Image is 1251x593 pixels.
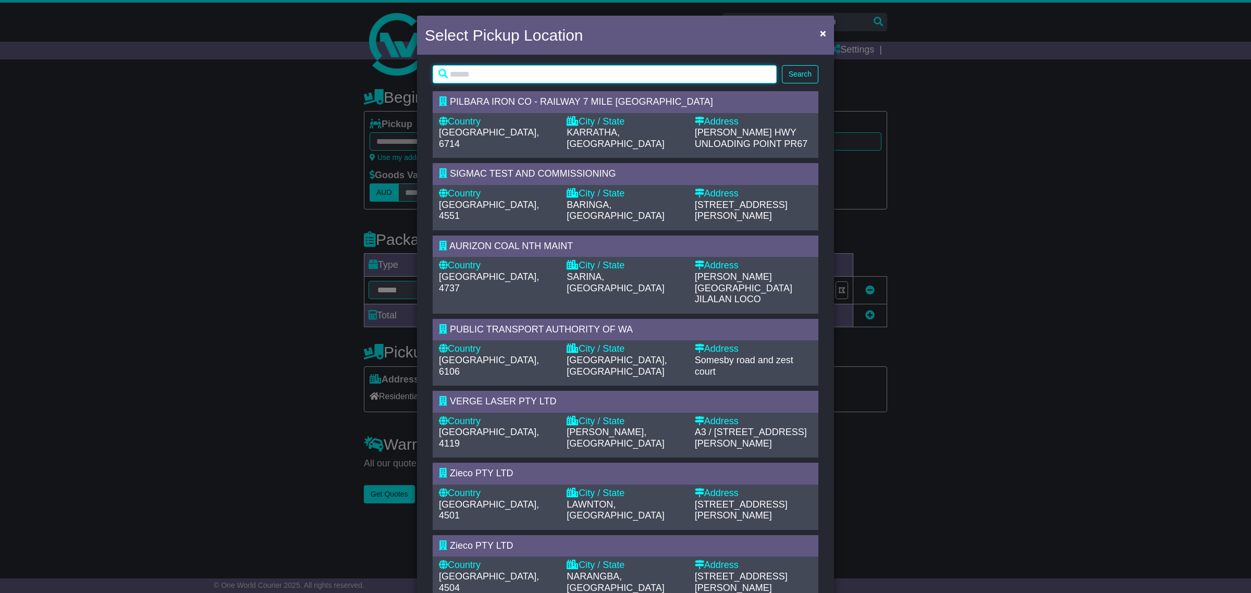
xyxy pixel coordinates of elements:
div: Address [695,188,812,200]
div: Country [439,560,556,571]
span: LAWNTON, [GEOGRAPHIC_DATA] [567,499,664,521]
div: Country [439,116,556,128]
span: BARINGA, [GEOGRAPHIC_DATA] [567,200,664,221]
span: [PERSON_NAME] HWY [695,127,796,138]
div: Address [695,116,812,128]
span: [GEOGRAPHIC_DATA], 4504 [439,571,539,593]
span: [GEOGRAPHIC_DATA], 6106 [439,355,539,377]
span: [GEOGRAPHIC_DATA], 4501 [439,499,539,521]
h4: Select Pickup Location [425,23,583,47]
span: × [820,27,826,39]
span: [STREET_ADDRESS][PERSON_NAME] [695,200,788,221]
span: [PERSON_NAME], [GEOGRAPHIC_DATA] [567,427,664,449]
span: [STREET_ADDRESS][PERSON_NAME] [695,499,788,521]
span: [GEOGRAPHIC_DATA], 4551 [439,200,539,221]
div: City / State [567,560,684,571]
div: City / State [567,416,684,427]
span: JILALAN LOCO [695,294,761,304]
div: Country [439,188,556,200]
span: [GEOGRAPHIC_DATA], 4737 [439,271,539,293]
span: VERGE LASER PTY LTD [450,396,556,406]
div: Country [439,416,556,427]
div: Country [439,260,556,271]
button: Search [782,65,818,83]
div: Address [695,343,812,355]
div: City / State [567,188,684,200]
span: [PERSON_NAME][GEOGRAPHIC_DATA] [695,271,792,293]
span: [STREET_ADDRESS][PERSON_NAME] [695,571,788,593]
span: Zieco PTY LTD [450,540,513,551]
div: Country [439,343,556,355]
span: PUBLIC TRANSPORT AUTHORITY OF WA [450,324,633,335]
span: Zieco PTY LTD [450,468,513,478]
div: City / State [567,260,684,271]
div: Address [695,260,812,271]
span: SARINA, [GEOGRAPHIC_DATA] [567,271,664,293]
span: PILBARA IRON CO - RAILWAY 7 MILE [GEOGRAPHIC_DATA] [450,96,713,107]
span: AURIZON COAL NTH MAINT [449,241,573,251]
span: Somesby road and zest court [695,355,793,377]
span: [GEOGRAPHIC_DATA], 6714 [439,127,539,149]
span: [GEOGRAPHIC_DATA], 4119 [439,427,539,449]
button: Close [815,22,831,44]
div: City / State [567,488,684,499]
div: City / State [567,116,684,128]
div: Address [695,560,812,571]
span: SIGMAC TEST AND COMMISSIONING [450,168,616,179]
div: City / State [567,343,684,355]
div: Address [695,416,812,427]
span: NARANGBA, [GEOGRAPHIC_DATA] [567,571,664,593]
span: KARRATHA, [GEOGRAPHIC_DATA] [567,127,664,149]
div: Country [439,488,556,499]
div: Address [695,488,812,499]
span: UNLOADING POINT PR67 [695,139,808,149]
span: A3 / [STREET_ADDRESS][PERSON_NAME] [695,427,807,449]
span: [GEOGRAPHIC_DATA], [GEOGRAPHIC_DATA] [567,355,667,377]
